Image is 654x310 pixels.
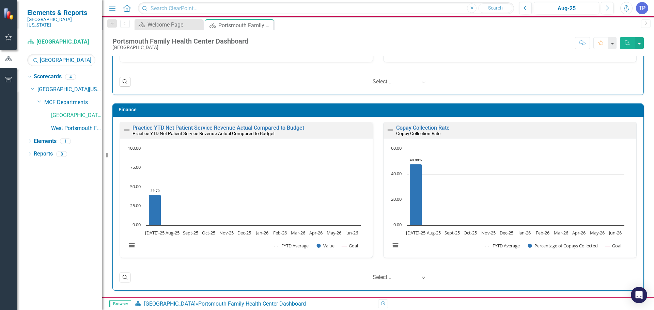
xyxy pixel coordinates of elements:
path: Jul-25, 48. Percentage of Copays Collected. [410,164,422,226]
div: 4 [65,74,76,80]
text: Jun-26 [608,230,622,236]
span: Search [488,5,503,11]
input: Search Below... [27,54,95,66]
text: Dec-25 [237,230,251,236]
text: Mar-26 [291,230,305,236]
g: FYTD Average, series 1 of 3. Line with 12 data points. [415,163,417,165]
text: Jan-26 [518,230,531,236]
text: Apr-26 [309,230,323,236]
a: [GEOGRAPHIC_DATA] [51,112,102,119]
h3: Finance [119,107,640,112]
text: [DATE]-25 [406,230,425,236]
a: Practice YTD Net Patient Service Revenue Actual Compared to Budget [133,125,304,131]
img: ClearPoint Strategy [3,7,16,20]
button: Show Percentage of Copays Collected [528,243,598,249]
button: TP [636,2,648,14]
text: 100.00 [128,145,141,151]
span: Browser [109,300,131,307]
text: Oct-25 [464,230,477,236]
div: Chart. Highcharts interactive chart. [387,145,633,256]
div: 8 [56,151,67,157]
div: [GEOGRAPHIC_DATA] [112,45,248,50]
text: Nov-25 [219,230,234,236]
text: May-26 [590,230,605,236]
text: Dec-25 [500,230,513,236]
g: Goal, series 3 of 3. Line with 12 data points. [154,147,353,150]
svg: Interactive chart [123,145,364,256]
small: [GEOGRAPHIC_DATA][US_STATE] [27,17,95,28]
text: [DATE]-25 [145,230,165,236]
div: Chart. Highcharts interactive chart. [123,145,369,256]
small: Copay Collection Rate [396,131,440,136]
a: Welcome Page [136,20,201,29]
img: Not Defined [123,126,131,134]
a: Reports [34,150,53,158]
text: 20.00 [391,196,402,202]
text: 40.00 [391,170,402,177]
text: Sept-25 [183,230,198,236]
div: 1 [60,138,71,144]
button: Show Value [317,243,334,249]
text: 60.00 [391,145,402,151]
text: Feb-26 [273,230,287,236]
svg: Interactive chart [387,145,628,256]
text: Mar-26 [554,230,568,236]
span: Elements & Reports [27,9,95,17]
text: 0.00 [393,222,402,228]
text: Aug-25 [166,230,180,236]
text: Aug-25 [427,230,441,236]
text: 75.00 [130,164,141,170]
text: Feb-26 [536,230,549,236]
a: West Portsmouth Family Practice [51,125,102,132]
a: [GEOGRAPHIC_DATA] [144,300,196,307]
a: Scorecards [34,73,62,81]
text: Nov-25 [481,230,496,236]
a: Elements [34,137,57,145]
div: Welcome Page [147,20,201,29]
button: Show Goal [605,243,621,249]
text: Jan-26 [255,230,268,236]
div: Portsmouth Family Health Center Dashboard [198,300,306,307]
button: Show Goal [342,243,358,249]
a: MCF Departments [44,99,102,107]
text: 39.70 [151,188,160,193]
g: Percentage of Copays Collected, series 2 of 3. Bar series with 12 bars. [410,149,616,226]
text: Jun-26 [345,230,358,236]
path: Jul-25, 39.7. Value. [149,195,161,226]
div: Portsmouth Family Health Center Dashboard [218,21,272,30]
a: Copay Collection Rate [396,125,450,131]
div: Portsmouth Family Health Center Dashboard [112,37,248,45]
text: Oct-25 [202,230,215,236]
text: 0.00 [133,222,141,228]
button: Show FYTD Average [274,243,309,249]
input: Search ClearPoint... [138,2,514,14]
div: » [135,300,373,308]
text: 25.00 [130,202,141,209]
div: Aug-25 [536,4,597,13]
button: Aug-25 [534,2,599,14]
text: 50.00 [130,183,141,190]
text: Sept-25 [445,230,460,236]
button: View chart menu, Chart [127,241,137,250]
button: View chart menu, Chart [391,241,400,250]
button: Search [478,3,512,13]
small: Practice YTD Net Patient Service Revenue Actual Compared to Budget [133,131,275,136]
div: Open Intercom Messenger [631,287,647,303]
button: Show FYTD Average [485,243,520,249]
text: 48.00% [410,158,422,162]
text: May-26 [327,230,341,236]
a: [GEOGRAPHIC_DATA] [27,38,95,46]
a: [GEOGRAPHIC_DATA][US_STATE] [37,86,102,94]
img: Not Defined [386,126,394,134]
text: Apr-26 [572,230,586,236]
